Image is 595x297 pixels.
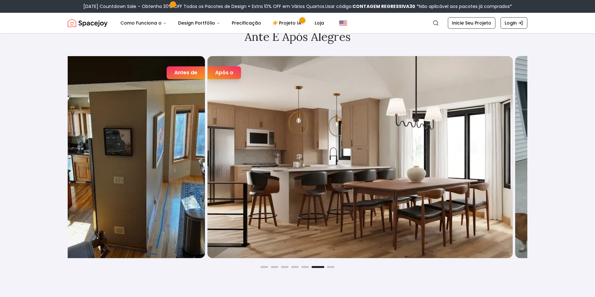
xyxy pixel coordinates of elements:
img: Open Living & Dining Room design after designing with Spacejoy [207,56,513,258]
img: Spacejoy Logo [68,17,108,29]
div: 6 / 7 [53,56,513,258]
button: Design Portfólio [173,17,225,29]
span: *Não aplicável aos pacotes já comprados* [415,3,512,10]
button: Como Funciona o [115,17,172,29]
a: Inicie Seu Projeto [448,17,495,29]
button: Go to slide 5 [301,266,309,268]
a: Projeto IA [267,17,308,29]
nav: Global [68,13,527,33]
button: Go to slide 1 [260,266,268,268]
button: Go to slide 2 [271,266,278,268]
b: CONTAGEM REGRESSIVA30 [352,3,415,10]
a: Precificação [227,17,266,29]
img: Open Living & Dining Room design before designing with Spacejoy [54,56,205,258]
nav: Main [115,17,329,29]
button: Go to slide 3 [281,266,289,268]
div: [DATE] Countdown Sale – Obtenha 30% OFF Todos os Pacotes de Design + Extra 10% OFF em Vários Quar... [83,3,512,10]
a: Spacejoy [68,17,108,29]
div: Após o [207,66,241,79]
span: Usar código: [325,3,415,10]
button: Go to slide 4 [291,266,299,268]
div: Carousel [68,56,527,258]
img: United States [339,19,347,27]
button: Go to slide 6 [312,266,324,268]
h2: Ante e Após Alegres [68,30,527,43]
button: Go to slide 7 [327,266,335,268]
a: Login [501,17,527,29]
div: Antes de [167,66,205,79]
a: Loja [310,17,329,29]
